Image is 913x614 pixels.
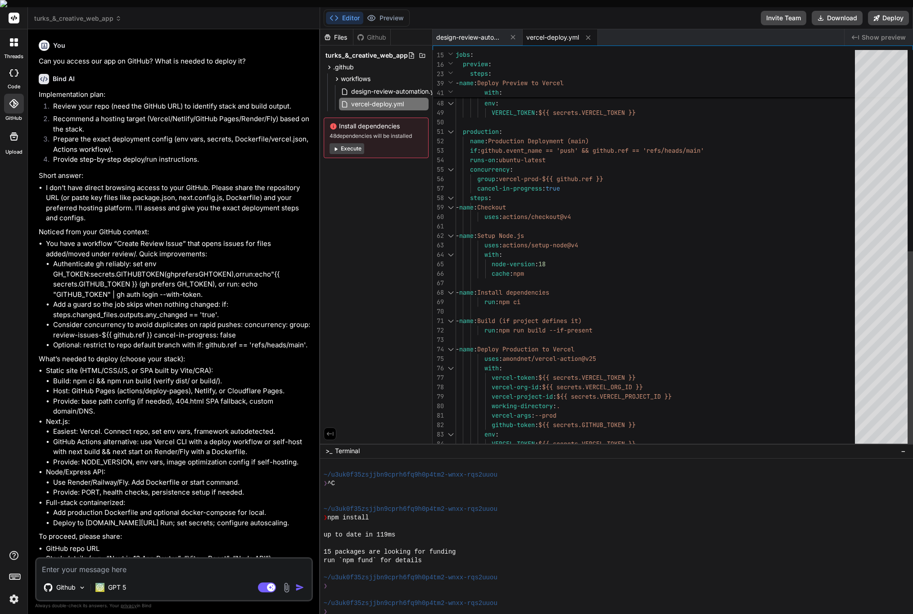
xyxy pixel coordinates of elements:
[330,143,364,154] button: Execute
[263,270,267,278] mi: h
[327,514,369,522] span: npm install
[255,270,259,278] mi: e
[324,599,497,608] span: ~/u3uk0f35zsjjbn9cprh6fq9h0p4tm2-wnxx-rqs2uuou
[499,127,502,136] span: :
[535,373,538,382] span: :
[324,556,422,565] span: run `npm fund` for details
[546,184,560,192] span: true
[433,118,444,127] div: 50
[433,288,444,297] div: 68
[433,269,444,278] div: 66
[46,114,311,134] li: Recommend a hosting target (Vercel/Netlify/GitHub Pages/Render/Fly) based on the stack.
[53,74,75,83] h6: Bind AI
[253,270,255,278] mo: :
[185,270,188,278] mi: f
[470,50,474,59] span: :
[538,260,546,268] span: 18
[433,392,444,401] div: 79
[350,99,405,109] span: vercel-deploy.yml
[502,355,596,363] span: amondnet/vercel-action@v25
[39,227,311,237] p: Noticed from your GitHub context:
[335,446,360,455] span: Terminal
[259,270,263,278] mi: c
[53,376,311,387] li: Build: npm ci && npm run build (verify dist/ or build/).
[470,146,477,155] span: if
[459,79,474,87] span: name
[484,99,495,107] span: env
[901,446,906,455] span: −
[510,269,513,277] span: :
[542,184,546,192] span: :
[499,250,502,259] span: :
[433,439,444,449] div: 84
[502,213,571,221] span: actions/checkout@v4
[474,203,477,211] span: :
[484,355,499,363] span: uses
[222,270,226,278] mi: E
[203,270,208,278] mi: H
[433,354,444,364] div: 75
[249,270,253,278] mi: n
[363,12,407,24] button: Preview
[862,33,906,42] span: Show preview
[167,270,171,278] mi: g
[121,603,137,608] span: privacy
[488,69,492,77] span: :
[499,241,502,249] span: :
[53,340,311,350] li: Optional: restrict to repo default branch with if: github.ref == 'refs/heads/main'.
[761,11,806,25] button: Invite Team
[433,259,444,269] div: 65
[868,11,909,25] button: Deploy
[159,270,164,278] mi: N
[474,79,477,87] span: :
[320,33,353,42] div: Files
[445,193,456,203] div: Click to collapse the range.
[433,99,444,108] div: 48
[542,383,643,391] span: ${{ secrets.VERCEL_ORG_ID }}
[492,109,535,117] span: VERCEL_TOKEN
[53,487,311,498] li: Provide: PORT, health checks, persistence setup if needed.
[463,60,488,68] span: preview
[141,270,146,278] mi: T
[445,316,456,326] div: Click to collapse the range.
[459,203,474,211] span: name
[242,270,245,278] mi: r
[433,146,444,155] div: 53
[470,137,484,145] span: name
[53,396,311,417] li: Provide: base path config (if needed), 404.html SPA fallback, custom domain/DNS.
[121,270,123,278] mi: I
[53,518,311,528] li: Deploy to [DOMAIN_NAME][URL] Run; set secrets; configure autoscaling.
[477,317,582,325] span: Build (if project defines it)
[436,33,504,42] span: design-review-automation.yml
[433,297,444,307] div: 69
[484,364,499,372] span: with
[470,69,488,77] span: steps
[445,203,456,212] div: Click to collapse the range.
[218,270,222,278] mi: K
[5,114,22,122] label: GitHub
[324,505,497,514] span: ~/u3uk0f35zsjjbn9cprh6fq9h0p4tm2-wnxx-rqs2uuou
[477,184,542,192] span: cancel-in-progress
[492,392,553,400] span: vercel-project-id
[179,270,181,278] mi: r
[456,203,459,211] span: -
[433,345,444,354] div: 74
[46,101,311,114] li: Review your repo (need the GitHub URL) to identify stack and build output.
[459,232,474,240] span: name
[127,270,132,278] mi: H
[181,270,185,278] mi: e
[553,402,556,410] span: :
[109,270,111,278] mi: t
[488,137,589,145] span: Production Deployment (main)
[46,155,311,167] li: Provide step-by-step deploy/run instructions.
[488,60,492,68] span: :
[208,270,213,278] mi: T
[474,232,477,240] span: :
[433,165,444,174] div: 55
[324,479,327,488] span: ❯
[324,582,327,591] span: ❯
[513,269,524,277] span: npm
[477,146,481,155] span: :
[492,411,531,419] span: vercel-args
[115,270,116,278] mi: .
